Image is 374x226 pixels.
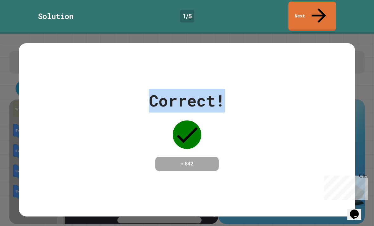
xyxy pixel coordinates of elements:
[162,160,212,168] h4: + 842
[347,201,368,220] iframe: chat widget
[149,89,225,113] div: Correct!
[38,10,74,22] div: Solution
[321,173,368,200] iframe: chat widget
[180,10,194,23] div: 1 / 5
[3,3,44,40] div: Chat with us now!Close
[288,2,336,31] a: Next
